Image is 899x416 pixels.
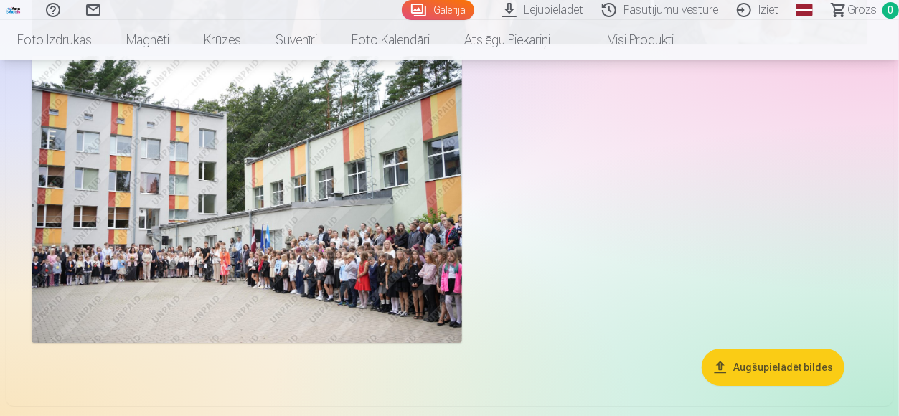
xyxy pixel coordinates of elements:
[847,1,877,19] span: Grozs
[187,20,258,60] a: Krūzes
[702,349,844,386] button: Augšupielādēt bildes
[568,20,691,60] a: Visi produkti
[882,2,899,19] span: 0
[447,20,568,60] a: Atslēgu piekariņi
[6,6,22,14] img: /fa3
[109,20,187,60] a: Magnēti
[258,20,334,60] a: Suvenīri
[334,20,447,60] a: Foto kalendāri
